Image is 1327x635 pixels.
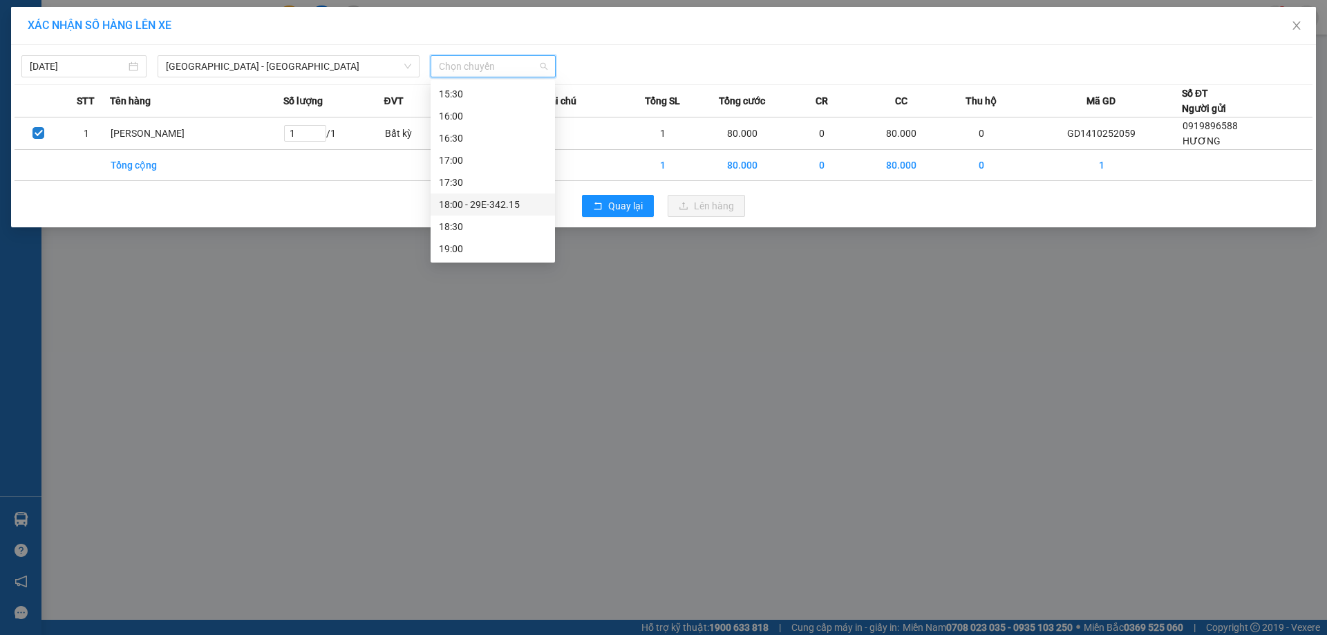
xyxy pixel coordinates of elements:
div: 15:30 [439,86,547,102]
button: uploadLên hàng [668,195,745,217]
span: Mã GD [1086,93,1116,108]
span: rollback [593,201,603,212]
td: 0 [782,150,862,181]
div: 19:00 [439,241,547,256]
button: Close [1277,7,1316,46]
span: Quảng Ninh - Hà Nội [166,56,411,77]
div: 18:30 [439,219,547,234]
button: rollbackQuay lại [582,195,654,217]
td: 80.000 [702,150,782,181]
td: [PERSON_NAME] [110,117,283,150]
span: Tên hàng [110,93,151,108]
td: 0 [941,150,1021,181]
div: 16:00 [439,108,547,124]
img: logo.jpg [17,17,121,86]
td: 80.000 [862,150,941,181]
span: Tổng SL [645,93,680,108]
div: 16:30 [439,131,547,146]
td: Tổng cộng [110,150,283,181]
div: 17:30 [439,175,547,190]
input: 14/10/2025 [30,59,126,74]
li: 271 - [PERSON_NAME] - [GEOGRAPHIC_DATA] - [GEOGRAPHIC_DATA] [129,34,578,51]
td: GD1410252059 [1021,117,1182,150]
b: GỬI : VP Giếng Đáy [17,94,181,117]
td: 1 [1021,150,1182,181]
td: 1 [623,117,702,150]
span: Thu hộ [966,93,997,108]
span: HƯƠNG [1183,135,1221,146]
td: 1 [623,150,702,181]
td: 0 [782,117,862,150]
div: Số ĐT Người gửi [1182,86,1226,116]
td: --- [543,117,623,150]
span: Số lượng [283,93,323,108]
span: Chọn chuyến [439,56,547,77]
td: 80.000 [862,117,941,150]
td: / 1 [283,117,384,150]
span: CC [895,93,907,108]
span: Quay lại [608,198,643,214]
td: 1 [62,117,110,150]
td: 0 [941,117,1021,150]
div: 18:00 - 29E-342.15 [439,197,547,212]
span: Ghi chú [543,93,576,108]
span: STT [77,93,95,108]
span: XÁC NHẬN SỐ HÀNG LÊN XE [28,19,171,32]
span: 0919896588 [1183,120,1238,131]
span: Tổng cước [719,93,765,108]
div: 17:00 [439,153,547,168]
span: down [404,62,412,70]
span: CR [816,93,828,108]
span: ĐVT [384,93,404,108]
td: 80.000 [702,117,782,150]
span: close [1291,20,1302,31]
td: Bất kỳ [384,117,464,150]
